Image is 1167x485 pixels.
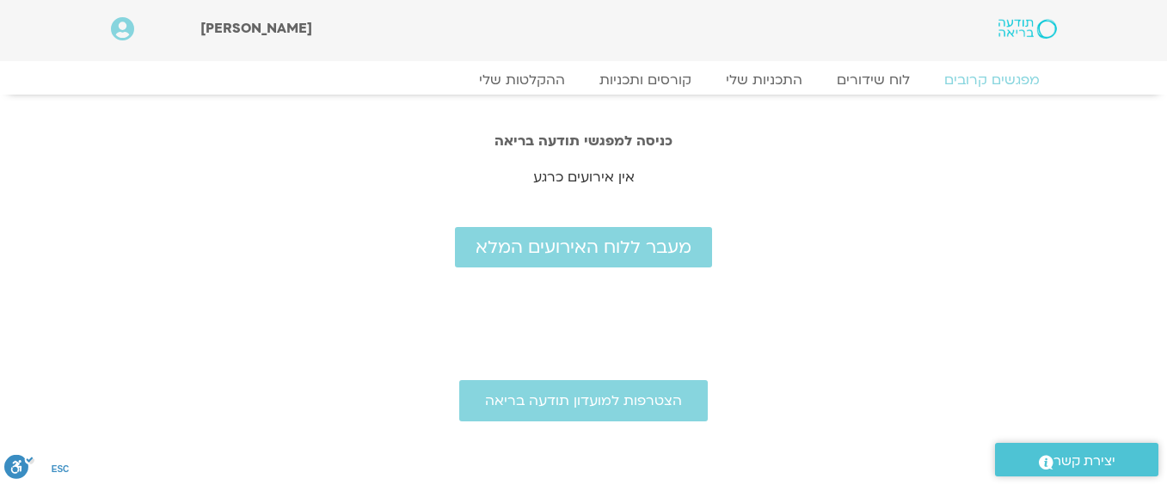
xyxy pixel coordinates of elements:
span: [PERSON_NAME] [200,19,312,38]
a: קורסים ותכניות [582,71,709,89]
nav: Menu [111,71,1057,89]
a: הצטרפות למועדון תודעה בריאה [459,380,708,421]
a: מפגשים קרובים [927,71,1057,89]
a: התכניות שלי [709,71,820,89]
a: יצירת קשר [995,443,1158,476]
h2: כניסה למפגשי תודעה בריאה [94,133,1074,149]
span: מעבר ללוח האירועים המלא [476,237,691,257]
a: ההקלטות שלי [462,71,582,89]
p: אין אירועים כרגע [94,166,1074,189]
span: יצירת קשר [1053,450,1115,473]
a: מעבר ללוח האירועים המלא [455,227,712,267]
a: לוח שידורים [820,71,927,89]
span: הצטרפות למועדון תודעה בריאה [485,393,682,408]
